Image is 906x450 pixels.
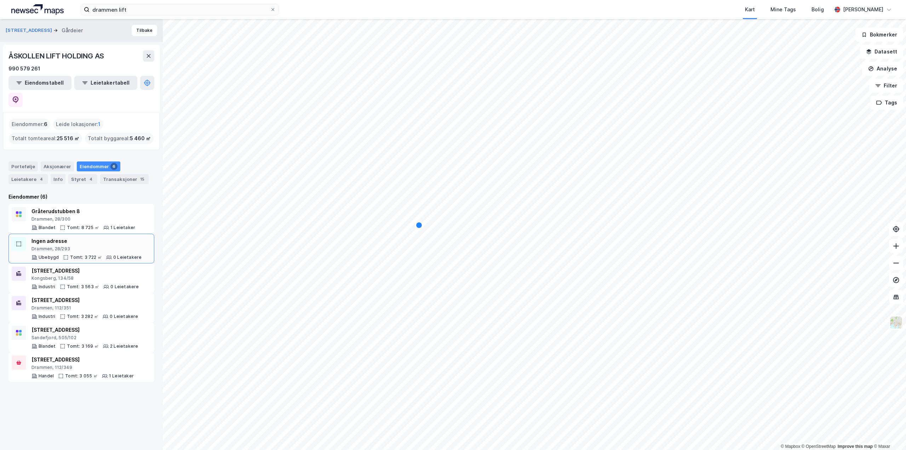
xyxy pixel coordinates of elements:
[8,174,48,184] div: Leietakere
[31,207,135,216] div: Gråterudstubben 8
[67,314,99,319] div: Tomt: 3 282 ㎡
[770,5,796,14] div: Mine Tags
[855,28,903,42] button: Bokmerker
[39,343,56,349] div: Blandet
[889,316,903,329] img: Z
[31,275,139,281] div: Kongsberg, 134/58
[74,76,137,90] button: Leietakertabell
[862,62,903,76] button: Analyse
[100,174,149,184] div: Transaksjoner
[9,119,50,130] div: Eiendommer :
[77,161,120,171] div: Eiendommer
[53,119,103,130] div: Leide lokasjoner :
[11,4,64,15] img: logo.a4113a55bc3d86da70a041830d287a7e.svg
[869,79,903,93] button: Filter
[110,225,135,230] div: 1 Leietaker
[110,314,138,319] div: 0 Leietakere
[51,174,65,184] div: Info
[39,284,56,290] div: Industri
[85,133,154,144] div: Totalt byggareal :
[113,255,142,260] div: 0 Leietakere
[31,365,134,370] div: Drammen, 112/349
[139,176,146,183] div: 15
[38,176,45,183] div: 4
[67,225,99,230] div: Tomt: 8 725 ㎡
[41,161,74,171] div: Aksjonærer
[44,120,47,129] span: 6
[8,193,154,201] div: Eiendommer (6)
[31,326,138,334] div: [STREET_ADDRESS]
[31,355,134,364] div: [STREET_ADDRESS]
[31,237,142,245] div: Ingen adresse
[90,4,270,15] input: Søk på adresse, matrikkel, gårdeiere, leietakere eller personer
[9,133,82,144] div: Totalt tomteareal :
[31,305,138,311] div: Drammen, 112/351
[67,343,99,349] div: Tomt: 3 169 ㎡
[110,284,139,290] div: 0 Leietakere
[860,45,903,59] button: Datasett
[70,255,102,260] div: Tomt: 3 722 ㎡
[39,225,56,230] div: Blandet
[132,25,157,36] button: Tilbake
[8,76,71,90] button: Eiendomstabell
[130,134,151,143] span: 5 460 ㎡
[843,5,883,14] div: [PERSON_NAME]
[68,174,97,184] div: Styret
[31,335,138,341] div: Sandefjord, 505/102
[870,96,903,110] button: Tags
[67,284,99,290] div: Tomt: 3 563 ㎡
[8,161,38,171] div: Portefølje
[65,373,98,379] div: Tomt: 3 055 ㎡
[802,444,836,449] a: OpenStreetMap
[31,296,138,304] div: [STREET_ADDRESS]
[39,314,56,319] div: Industri
[39,373,54,379] div: Handel
[57,134,79,143] span: 25 516 ㎡
[110,163,117,170] div: 6
[745,5,755,14] div: Kart
[838,444,873,449] a: Improve this map
[62,26,83,35] div: Gårdeier
[39,255,59,260] div: Ubebygd
[781,444,800,449] a: Mapbox
[871,416,906,450] iframe: Chat Widget
[110,343,138,349] div: 2 Leietakere
[31,216,135,222] div: Drammen, 28/300
[8,50,105,62] div: ÅSKOLLEN LIFT HOLDING AS
[31,246,142,252] div: Drammen, 28/293
[8,64,40,73] div: 990 579 261
[87,176,94,183] div: 4
[109,373,134,379] div: 1 Leietaker
[31,267,139,275] div: [STREET_ADDRESS]
[812,5,824,14] div: Bolig
[416,222,422,228] div: Map marker
[6,27,53,34] button: [STREET_ADDRESS]
[98,120,101,129] span: 1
